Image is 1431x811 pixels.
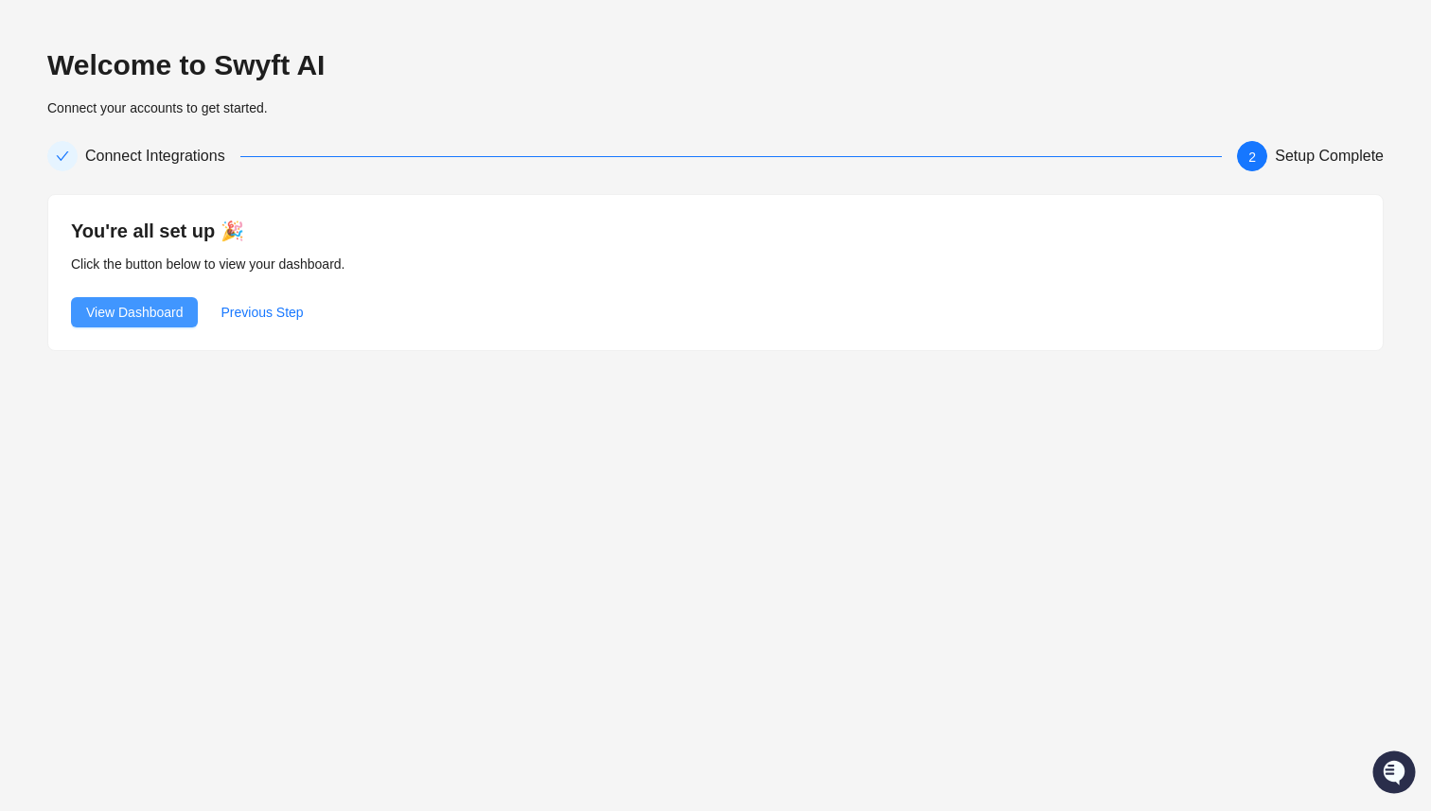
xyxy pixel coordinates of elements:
span: Pylon [188,311,229,326]
a: Powered byPylon [133,310,229,326]
h2: How can we help? [19,106,344,136]
img: 5124521997842_fc6d7dfcefe973c2e489_88.png [19,171,53,205]
span: Docs [38,265,70,284]
button: Previous Step [205,297,318,327]
span: View Dashboard [86,302,183,323]
span: Previous Step [221,302,303,323]
div: Connect Integrations [85,141,240,171]
span: 2 [1248,150,1256,165]
span: Status [104,265,146,284]
div: Start new chat [64,171,310,190]
span: Click the button below to view your dashboard. [71,256,345,272]
button: Start new chat [322,177,344,200]
a: 📚Docs [11,257,78,291]
button: View Dashboard [71,297,198,327]
p: Welcome 👋 [19,76,344,106]
div: 📚 [19,267,34,282]
img: Swyft AI [19,19,57,57]
div: Setup Complete [1275,141,1384,171]
iframe: Open customer support [1370,749,1422,800]
h4: You're all set up 🎉 [71,218,1360,244]
h2: Welcome to Swyft AI [47,47,1384,83]
a: 📶Status [78,257,153,291]
span: check [56,150,69,163]
span: Connect your accounts to get started. [47,100,268,115]
div: We're available if you need us! [64,190,239,205]
div: 📶 [85,267,100,282]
